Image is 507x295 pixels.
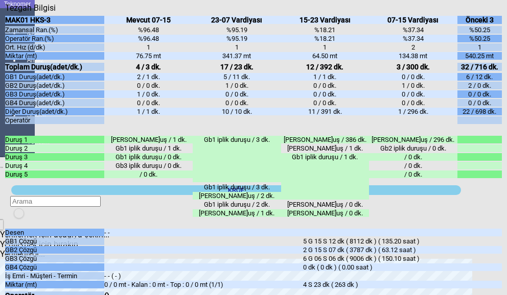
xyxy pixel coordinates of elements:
div: 6 / 12 dk. [457,73,502,81]
div: 0 / 0 dk. [281,82,370,89]
div: 2 / 0 dk. [457,82,502,89]
div: 0 dk ( 0 dk ) ( 0.00 saat ) [303,263,502,271]
div: %96.48 [104,26,193,34]
div: %18.21 [281,26,370,34]
div: Duruş 3 [5,153,104,161]
div: Toplam Duruş(adet/dk.) [5,63,104,71]
div: %50.25 [457,26,502,34]
div: GB1 Çözgü [5,237,104,245]
div: MAK01 HKS-3 [5,16,104,24]
div: 1 [457,43,502,51]
div: 4 / 3 dk. [104,63,193,71]
div: 22 / 698 dk. [457,108,502,115]
div: Gb1 iplik duruşu / 3 dk. [193,183,281,191]
div: 1 [104,43,193,51]
div: 07-15 Vardiyası [369,16,457,24]
div: GB2 Duruş(adet/dk.) [5,82,104,89]
div: Duruş 1 [5,136,104,143]
div: GB3 Çözgü [5,255,104,262]
div: 1 / 1 dk. [281,73,370,81]
div: GB2 Çözgü [5,246,104,254]
div: 0 / 0 dk. [104,82,193,89]
div: [PERSON_NAME]uş / 1 dk. [104,136,193,143]
div: 64.50 mt [281,52,370,60]
div: - - ( - ) [104,272,303,280]
div: Duruş 2 [5,144,104,152]
div: [PERSON_NAME]uş / 0 dk. [281,209,370,217]
div: %96.48 [104,35,193,42]
div: 3 / 300 dk. [369,63,457,71]
div: 2 [369,43,457,51]
div: Gb1 iplik duruşu / 3 dk. [193,136,281,182]
div: 1 / 1 dk. [104,108,193,115]
div: 0 / 0 dk. [193,90,281,98]
div: 5 G 15 S 12 dk ( 8112 dk ) ( 135.20 saat ) [303,237,502,245]
div: 540.25 mt [457,52,502,60]
div: [PERSON_NAME]uş / 1 dk. [193,209,281,217]
div: 0 / 0 dk. [369,90,457,98]
div: 32 / 716 dk. [457,63,502,71]
div: Gb1 iplik duruşu / 1 dk. [104,144,193,152]
div: Diğer Duruş(adet/dk.) [5,108,104,115]
div: 0 / 0 dk. [281,99,370,107]
div: Operatör Ran.(%) [5,35,104,42]
div: %95.19 [193,35,281,42]
div: 23-07 Vardiyası [193,16,281,24]
div: 6 G 06 S 06 dk ( 9006 dk ) ( 150.10 saat ) [303,255,502,262]
div: Ort. Hız (d/dk) [5,43,104,51]
div: 341.37 mt [193,52,281,60]
div: İş Emri - Müşteri - Termin [5,272,104,280]
div: 12 / 392 dk. [281,63,370,71]
div: 134.38 mt [369,52,457,60]
div: Mevcut 07-15 [104,16,193,24]
div: [PERSON_NAME]uş / 0 dk. [281,201,370,208]
div: 0 / 0 dk. [193,99,281,107]
div: Gb3 iplik duruşu / 0 dk. [104,162,193,169]
div: [PERSON_NAME]uş / 2 dk. [193,192,281,200]
div: 4 S 23 dk ( 263 dk ) [303,281,502,288]
div: 2 / 1 dk. [104,73,193,81]
div: Duruş 5 [5,170,104,178]
div: 5 / 11 dk. [193,73,281,81]
div: Gb1 iplik duruşu / 1 dk. [281,153,370,200]
div: [PERSON_NAME]uş / 296 dk. [369,136,457,143]
div: 17 / 23 dk. [193,63,281,71]
div: Önceki 3 [457,16,502,24]
div: 10 / 10 dk. [193,108,281,115]
div: 2 G 15 S 07 dk ( 3787 dk ) ( 63.12 saat ) [303,246,502,254]
div: [PERSON_NAME]uş / 386 dk. [281,136,370,143]
div: 0 / 0 mt - Kalan : 0 mt - Top : 0 / 0 mt (1/1) [104,281,303,288]
div: Desen [5,229,104,236]
div: 0 / 0 dk. [281,90,370,98]
div: Gb1 iplik duruşu / 0 dk. [104,153,193,161]
div: %95.19 [193,26,281,34]
div: Gb1 iplik duruşu / 2 dk. [193,201,281,208]
div: Duruş 4 [5,162,104,169]
div: 0 / 0 dk. [369,73,457,81]
div: 1 [193,43,281,51]
div: %18.21 [281,35,370,42]
div: Miktar (mt) [5,52,104,60]
div: GB1 Duruş(adet/dk.) [5,73,104,81]
div: 0 / 0 dk. [457,99,502,107]
div: GB3 Duruş(adet/dk.) [5,90,104,98]
div: 76.75 mt [104,52,193,60]
div: / 0 dk. [369,162,457,169]
div: %37.34 [369,35,457,42]
div: / 0 dk. [369,153,457,161]
div: - - [104,229,303,236]
div: Tezgah Bilgisi [5,3,59,13]
div: GB4 Duruş(adet/dk.) [5,99,104,107]
div: 0 / 0 dk. [369,99,457,107]
div: %37.34 [369,26,457,34]
div: 0 / 0 dk. [104,99,193,107]
div: Zamansal Ran.(%) [5,26,104,34]
div: 1 / 0 dk. [193,82,281,89]
div: 1 [281,43,370,51]
div: / 0 dk. [369,170,457,178]
div: %50.25 [457,35,502,42]
div: 1 / 296 dk. [369,108,457,115]
div: / 0 dk. [104,170,193,178]
div: 15-23 Vardiyası [281,16,370,24]
div: 0 / 0 dk. [457,90,502,98]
